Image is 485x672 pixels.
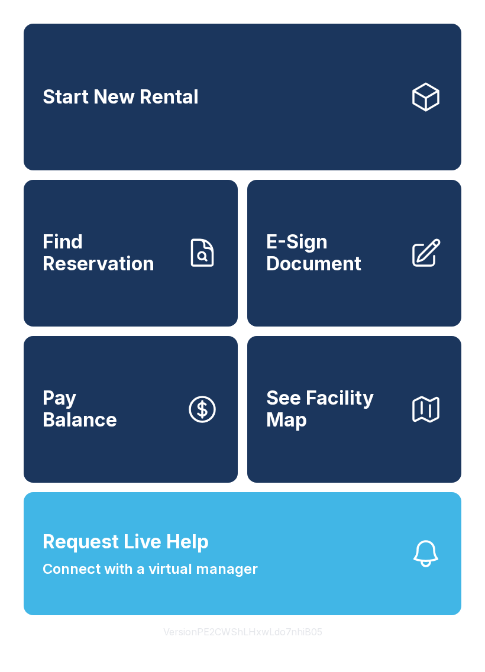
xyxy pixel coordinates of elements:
button: Request Live HelpConnect with a virtual manager [24,492,461,615]
span: See Facility Map [266,387,400,431]
span: Pay Balance [43,387,117,431]
span: Start New Rental [43,86,199,108]
button: See Facility Map [247,336,461,483]
span: Find Reservation [43,231,176,274]
a: PayBalance [24,336,238,483]
a: Start New Rental [24,24,461,170]
span: Connect with a virtual manager [43,558,258,580]
a: Find Reservation [24,180,238,327]
span: Request Live Help [43,528,209,556]
button: VersionPE2CWShLHxwLdo7nhiB05 [154,615,332,648]
span: E-Sign Document [266,231,400,274]
a: E-Sign Document [247,180,461,327]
